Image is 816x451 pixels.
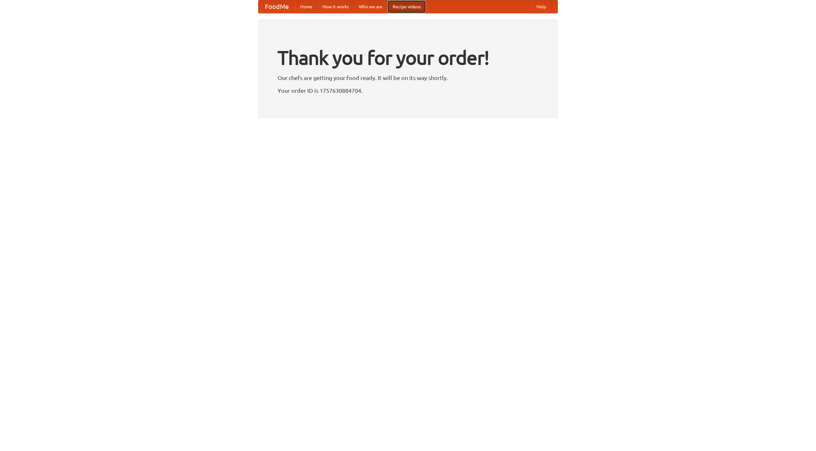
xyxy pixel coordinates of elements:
p: Our chefs are getting your food ready. It will be on its way shortly. [278,73,538,83]
a: FoodMe [259,0,295,13]
p: Your order ID is 1757630884704. [278,86,538,95]
a: Recipe videos [388,0,426,13]
h1: Thank you for your order! [278,42,538,73]
a: Who we are [354,0,388,13]
a: Home [295,0,317,13]
a: Help [531,0,551,13]
a: How it works [317,0,354,13]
